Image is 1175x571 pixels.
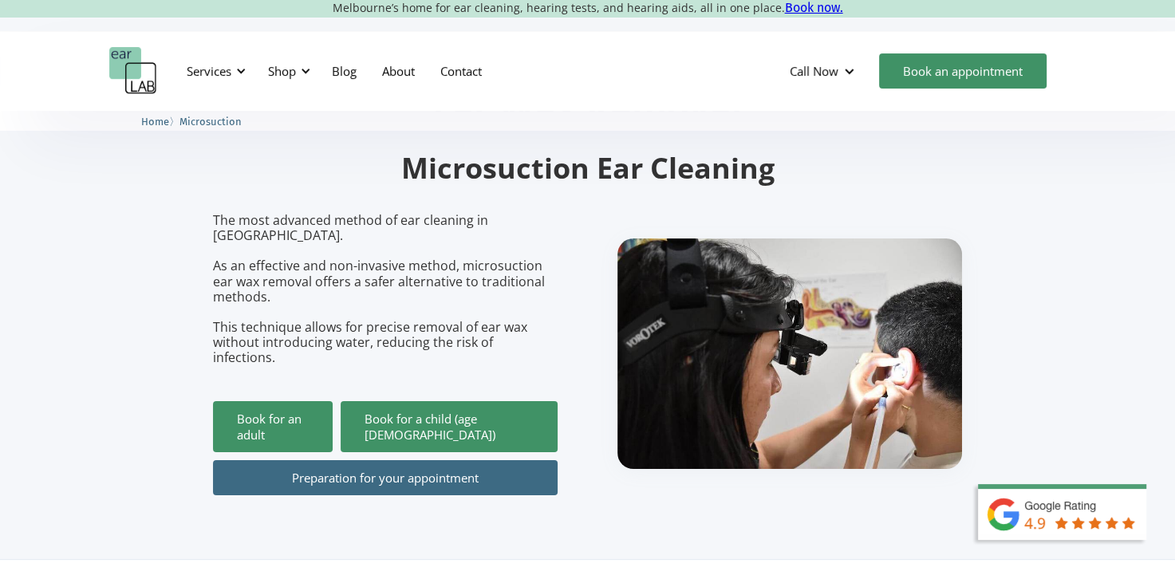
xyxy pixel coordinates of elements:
[213,460,558,495] a: Preparation for your appointment
[879,53,1047,89] a: Book an appointment
[141,113,169,128] a: Home
[109,47,157,95] a: home
[369,48,428,94] a: About
[777,47,871,95] div: Call Now
[141,113,179,130] li: 〉
[258,47,315,95] div: Shop
[341,401,558,452] a: Book for a child (age [DEMOGRAPHIC_DATA])
[319,48,369,94] a: Blog
[213,150,963,187] h2: Microsuction Ear Cleaning
[617,238,962,469] img: boy getting ear checked.
[428,48,495,94] a: Contact
[179,116,242,128] span: Microsuction
[213,401,333,452] a: Book for an adult
[187,63,231,79] div: Services
[177,47,250,95] div: Services
[268,63,296,79] div: Shop
[179,113,242,128] a: Microsuction
[141,116,169,128] span: Home
[790,63,838,79] div: Call Now
[213,213,558,366] p: The most advanced method of ear cleaning in [GEOGRAPHIC_DATA]. As an effective and non-invasive m...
